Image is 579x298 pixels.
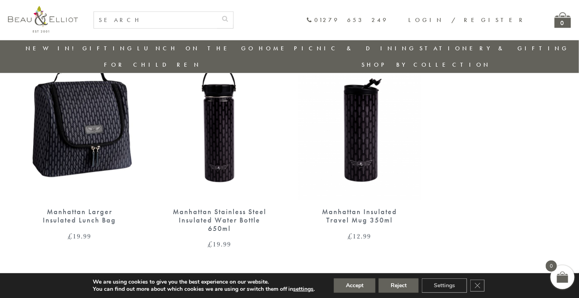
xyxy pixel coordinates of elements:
[158,40,282,248] a: Manhattan Stainless Steel Insulated Water Bottle 650ml Manhattan Stainless Steel Insulated Water ...
[297,40,421,200] img: Manhattan Stainless Steel Drinks Bottle
[26,44,79,52] a: New in!
[297,40,421,240] a: Manhattan Stainless Steel Drinks Bottle Manhattan Insulated Travel Mug 350ml £12.99
[422,278,467,293] button: Settings
[419,44,569,52] a: Stationery & Gifting
[138,44,256,52] a: Lunch On The Go
[311,208,407,224] div: Manhattan Insulated Travel Mug 350ml
[104,61,202,69] a: For Children
[68,232,92,241] bdi: 19.99
[555,12,571,28] a: 0
[348,232,353,241] span: £
[362,61,491,69] a: Shop by collection
[379,278,419,293] button: Reject
[18,40,142,200] img: Manhattan Larger Lunch Bag
[93,286,315,293] p: You can find out more about which cookies we are using or switch them off in .
[18,40,142,240] a: Manhattan Larger Lunch Bag Manhattan Larger Insulated Lunch Bag £19.99
[94,12,217,28] input: SEARCH
[293,286,314,293] button: settings
[158,40,282,200] img: Manhattan Stainless Steel Insulated Water Bottle 650ml
[348,232,371,241] bdi: 12.99
[8,6,78,33] img: logo
[306,17,388,24] a: 01279 653 249
[68,232,73,241] span: £
[208,240,213,249] span: £
[470,280,485,292] button: Close GDPR Cookie Banner
[294,44,416,52] a: Picnic & Dining
[82,44,134,52] a: Gifting
[208,240,232,249] bdi: 19.99
[93,278,315,286] p: We are using cookies to give you the best experience on our website.
[408,16,527,24] a: Login / Register
[172,208,268,233] div: Manhattan Stainless Steel Insulated Water Bottle 650ml
[334,278,375,293] button: Accept
[259,44,291,52] a: Home
[32,208,128,224] div: Manhattan Larger Insulated Lunch Bag
[546,260,557,272] span: 0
